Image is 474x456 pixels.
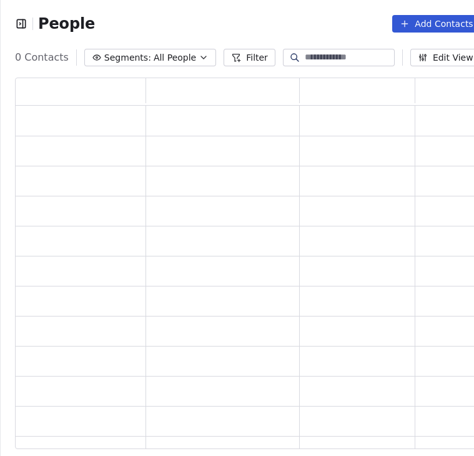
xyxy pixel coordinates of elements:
[15,50,69,65] span: 0 Contacts
[38,14,95,33] span: People
[154,51,196,64] span: All People
[104,51,151,64] span: Segments:
[224,49,275,66] button: Filter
